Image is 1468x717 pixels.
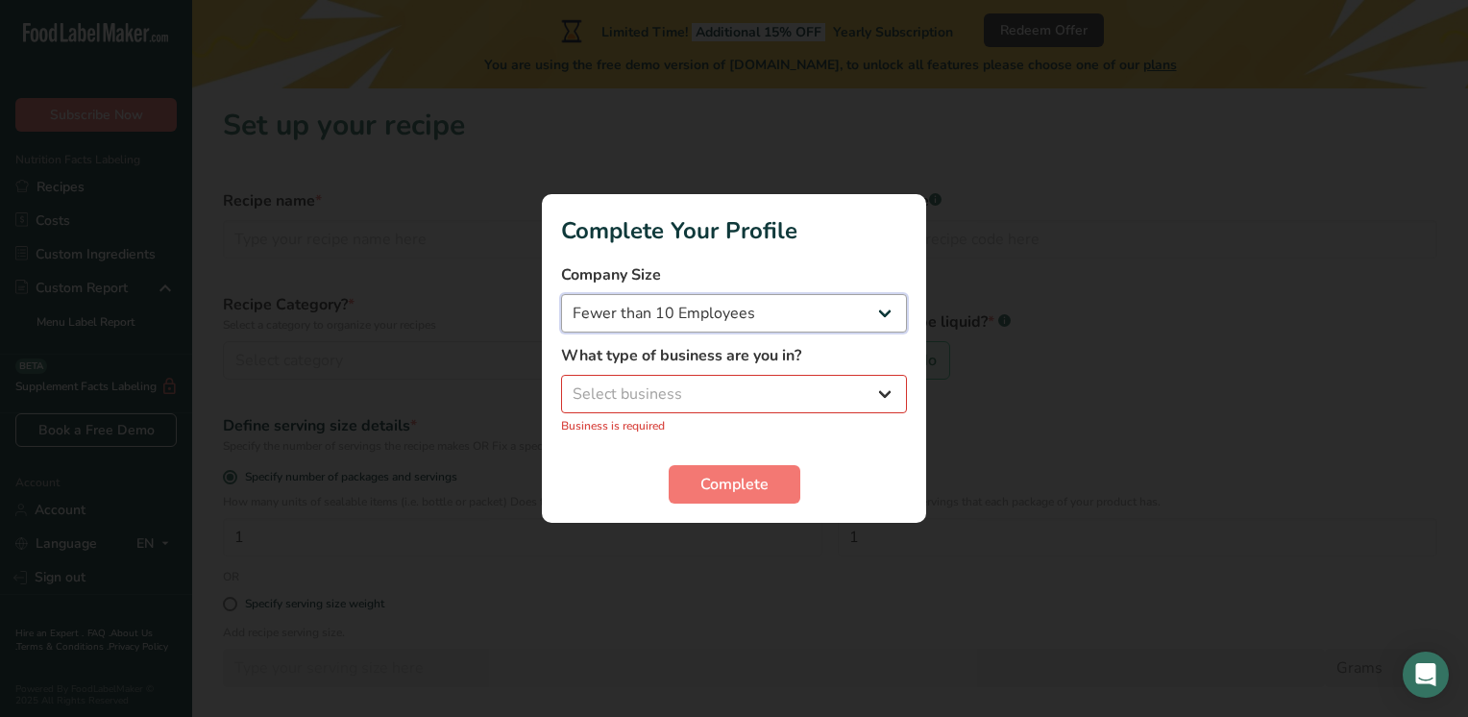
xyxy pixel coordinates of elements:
[561,417,907,434] p: Business is required
[561,213,907,248] h1: Complete Your Profile
[1403,652,1449,698] div: Open Intercom Messenger
[561,263,907,286] label: Company Size
[561,344,907,367] label: What type of business are you in?
[700,473,769,496] span: Complete
[669,465,800,504] button: Complete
